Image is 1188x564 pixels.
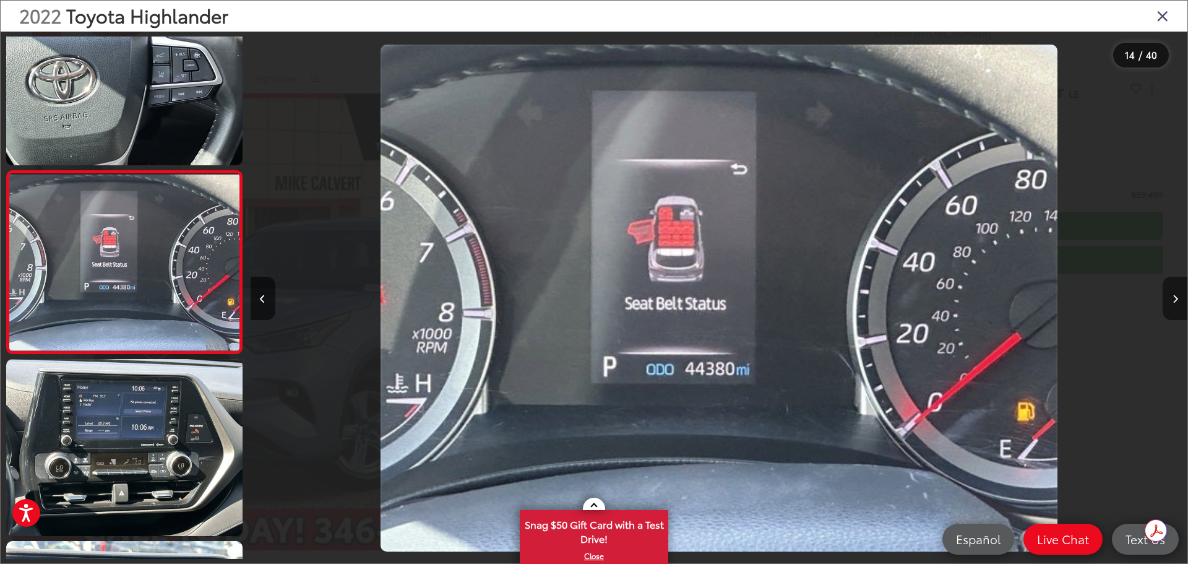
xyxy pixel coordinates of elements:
[521,511,667,549] span: Snag $50 Gift Card with a Test Drive!
[381,45,1057,552] img: 2022 Toyota Highlander LE
[1146,48,1157,61] span: 40
[19,2,61,28] span: 2022
[942,524,1014,555] a: Español
[7,174,241,350] img: 2022 Toyota Highlander LE
[1112,524,1179,555] a: Text Us
[950,531,1007,547] span: Español
[1163,277,1187,320] button: Next image
[1125,48,1135,61] span: 14
[1137,51,1143,59] span: /
[1119,531,1171,547] span: Text Us
[1031,531,1095,547] span: Live Chat
[251,45,1187,552] div: 2022 Toyota Highlander LE 13
[1156,7,1169,24] i: Close gallery
[1023,524,1103,555] a: Live Chat
[66,2,228,28] span: Toyota Highlander
[4,357,244,538] img: 2022 Toyota Highlander LE
[251,277,275,320] button: Previous image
